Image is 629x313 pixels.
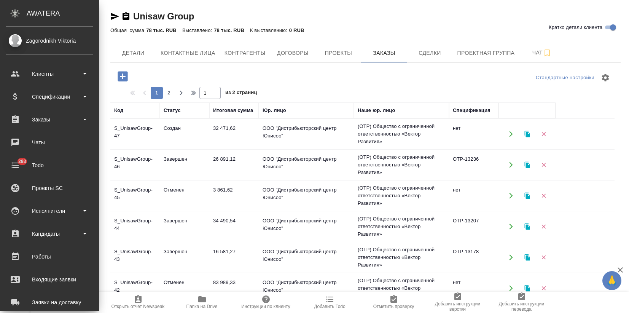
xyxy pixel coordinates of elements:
td: OTP-13207 [449,213,498,240]
span: Добавить инструкции верстки [430,301,485,312]
span: Папка на Drive [186,304,218,309]
button: Клонировать [519,157,535,173]
td: Завершен [160,244,209,271]
button: Удалить [536,126,551,142]
td: S_UnisawGroup-43 [110,244,160,271]
p: 0 RUB [289,27,310,33]
div: Спецификации [6,91,93,102]
div: Заказы [6,114,93,125]
button: Открыть [503,281,519,296]
td: 3 861,62 [209,182,259,209]
a: 293Todo [2,156,97,175]
div: Входящие заявки [6,274,93,285]
div: Юр. лицо [263,107,286,114]
td: Отменен [160,275,209,302]
td: 34 490,54 [209,213,259,240]
div: Наше юр. лицо [358,107,395,114]
button: Клонировать [519,281,535,296]
td: (OTP) Общество с ограниченной ответственностью «Вектор Развития» [354,211,449,242]
td: S_UnisawGroup-46 [110,152,160,178]
span: Проектная группа [457,48,514,58]
td: Завершен [160,213,209,240]
a: Проекты SC [2,179,97,198]
p: Выставлено: [182,27,214,33]
td: 83 989,33 [209,275,259,302]
div: AWATERA [27,6,99,21]
span: из 2 страниц [225,88,257,99]
td: 26 891,12 [209,152,259,178]
td: ООО "Дистрибьюторский центр Юнисоо" [259,213,354,240]
button: Папка на Drive [170,292,234,313]
span: Открыть отчет Newspeak [111,304,165,309]
td: Завершен [160,152,209,178]
a: Заявки на доставку [2,293,97,312]
td: ООО "Дистрибьюторский центр Юнисоо" [259,244,354,271]
div: split button [534,72,596,84]
span: 2 [163,89,175,97]
button: Добавить проект [112,69,133,84]
button: Скопировать ссылку для ЯМессенджера [110,12,119,21]
button: Добавить инструкции перевода [490,292,554,313]
a: Чаты [2,133,97,152]
td: ООО "Дистрибьюторский центр Юнисоо" [259,121,354,147]
span: Заказы [366,48,402,58]
button: Удалить [536,219,551,235]
div: Спецификация [453,107,490,114]
td: (OTP) Общество с ограниченной ответственностью «Вектор Развития» [354,119,449,149]
td: S_UnisawGroup-44 [110,213,160,240]
div: Кандидаты [6,228,93,240]
td: S_UnisawGroup-47 [110,121,160,147]
button: Удалить [536,281,551,296]
button: Открыть [503,157,519,173]
div: Чаты [6,137,93,148]
p: 78 тыс. RUB [146,27,182,33]
span: Настроить таблицу [596,69,615,87]
div: Zagorodnikh Viktoria [6,37,93,45]
button: Открыть отчет Newspeak [106,292,170,313]
button: Открыть [503,126,519,142]
a: Входящие заявки [2,270,97,289]
p: Общая сумма [110,27,146,33]
button: Отметить проверку [362,292,426,313]
td: нет [449,121,498,147]
button: Скопировать ссылку [121,12,131,21]
td: нет [449,275,498,302]
div: Статус [164,107,181,114]
div: Клиенты [6,68,93,80]
a: Работы [2,247,97,266]
span: Кратко детали клиента [549,24,602,31]
td: Создан [160,121,209,147]
button: 🙏 [602,271,621,290]
td: S_UnisawGroup-42 [110,275,160,302]
td: ООО "Дистрибьюторский центр Юнисоо" [259,152,354,178]
td: 16 581,27 [209,244,259,271]
span: Добавить Todo [314,304,345,309]
button: Добавить Todo [298,292,362,313]
td: нет [449,182,498,209]
svg: Подписаться [543,48,552,57]
td: (OTP) Общество с ограниченной ответственностью «Вектор Развития» [354,242,449,273]
button: Инструкции по клиенту [234,292,298,313]
button: Открыть [503,250,519,265]
button: Удалить [536,188,551,204]
button: Открыть [503,188,519,204]
td: 32 471,62 [209,121,259,147]
span: Отметить проверку [373,304,414,309]
td: OTP-13178 [449,244,498,271]
div: Работы [6,251,93,262]
span: 🙏 [605,273,618,289]
span: Чат [524,48,560,57]
span: Контактные лица [161,48,215,58]
td: OTP-13236 [449,152,498,178]
div: Код [114,107,123,114]
td: S_UnisawGroup-45 [110,182,160,209]
a: Unisaw Group [133,11,194,21]
td: (OTP) Общество с ограниченной ответственностью «Вектор Развития» [354,273,449,303]
td: ООО "Дистрибьюторский центр Юнисоо" [259,275,354,302]
div: Исполнители [6,205,93,217]
button: 2 [163,87,175,99]
td: (OTP) Общество с ограниченной ответственностью «Вектор Развития» [354,150,449,180]
button: Удалить [536,157,551,173]
span: Инструкции по клиенту [241,304,290,309]
span: Проекты [320,48,357,58]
